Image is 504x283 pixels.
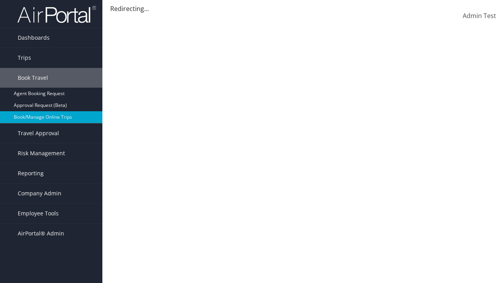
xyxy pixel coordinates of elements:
span: Book Travel [18,68,48,88]
span: Company Admin [18,184,61,203]
span: Reporting [18,164,44,183]
span: Admin Test [463,11,496,20]
div: Redirecting... [110,4,496,13]
span: Risk Management [18,143,65,163]
span: Dashboards [18,28,50,48]
a: Admin Test [463,4,496,28]
img: airportal-logo.png [17,5,96,24]
span: Employee Tools [18,204,59,223]
span: AirPortal® Admin [18,224,64,243]
span: Trips [18,48,31,68]
span: Travel Approval [18,123,59,143]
